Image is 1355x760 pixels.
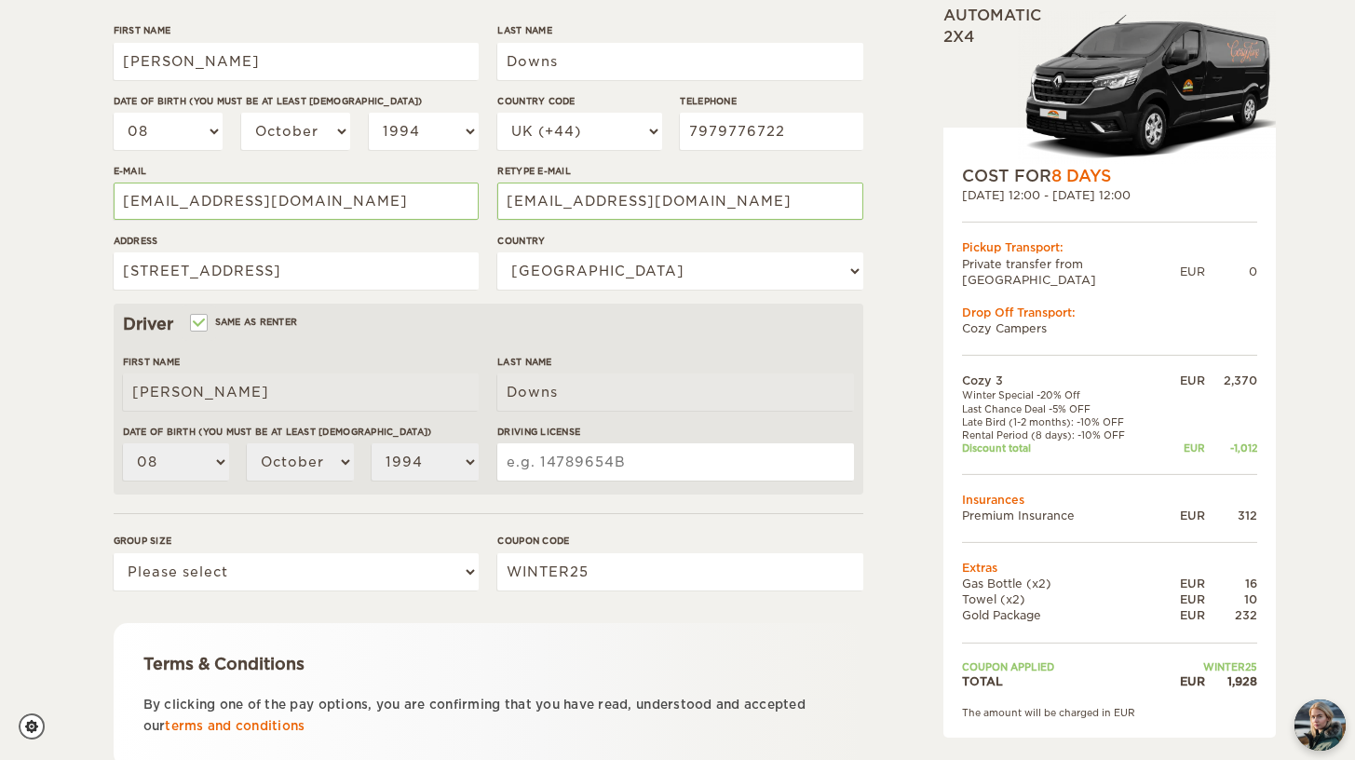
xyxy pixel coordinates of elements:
[1205,373,1257,388] div: 2,370
[1180,264,1205,279] div: EUR
[962,706,1257,719] div: The amount will be charged in EUR
[143,694,833,738] p: By clicking one of the pay options, you are confirming that you have read, understood and accepte...
[1018,11,1276,165] img: Langur-m-c-logo-2.png
[962,165,1257,187] div: COST FOR
[123,373,479,411] input: e.g. William
[114,252,479,290] input: e.g. Street, City, Zip Code
[497,425,853,439] label: Driving License
[1162,659,1257,672] td: WINTER25
[962,591,1162,607] td: Towel (x2)
[962,401,1162,414] td: Last Chance Deal -5% OFF
[1162,576,1205,591] div: EUR
[962,673,1162,689] td: TOTAL
[497,534,862,548] label: Coupon code
[123,355,479,369] label: First Name
[1205,673,1257,689] div: 1,928
[1051,167,1111,185] span: 8 Days
[962,659,1162,672] td: Coupon applied
[497,234,862,248] label: Country
[497,373,853,411] input: e.g. Smith
[962,255,1180,287] td: Private transfer from [GEOGRAPHIC_DATA]
[1294,699,1346,751] img: Freyja at Cozy Campers
[1294,699,1346,751] button: chat-button
[1162,673,1205,689] div: EUR
[1205,576,1257,591] div: 16
[1205,607,1257,623] div: 232
[114,94,479,108] label: Date of birth (You must be at least [DEMOGRAPHIC_DATA])
[114,234,479,248] label: Address
[1162,508,1205,523] div: EUR
[497,183,862,220] input: e.g. example@example.com
[192,313,298,331] label: Same as renter
[962,428,1162,441] td: Rental Period (8 days): -10% OFF
[943,6,1276,165] div: Automatic 2x4
[497,443,853,481] input: e.g. 14789654B
[19,713,57,740] a: Cookie settings
[497,355,853,369] label: Last Name
[962,373,1162,388] td: Cozy 3
[962,576,1162,591] td: Gas Bottle (x2)
[114,23,479,37] label: First Name
[114,183,479,220] input: e.g. example@example.com
[962,607,1162,623] td: Gold Package
[962,492,1257,508] td: Insurances
[962,305,1257,320] div: Drop Off Transport:
[114,534,479,548] label: Group size
[962,508,1162,523] td: Premium Insurance
[192,319,204,331] input: Same as renter
[1205,441,1257,455] div: -1,012
[962,320,1257,336] td: Cozy Campers
[962,187,1257,203] div: [DATE] 12:00 - [DATE] 12:00
[1205,508,1257,523] div: 312
[1205,264,1257,279] div: 0
[123,313,854,335] div: Driver
[143,653,833,675] div: Terms & Conditions
[680,94,862,108] label: Telephone
[497,94,661,108] label: Country Code
[962,415,1162,428] td: Late Bird (1-2 months): -10% OFF
[1162,607,1205,623] div: EUR
[962,239,1257,255] div: Pickup Transport:
[114,164,479,178] label: E-mail
[680,113,862,150] input: e.g. 1 234 567 890
[1162,373,1205,388] div: EUR
[962,388,1162,401] td: Winter Special -20% Off
[1162,441,1205,455] div: EUR
[497,23,862,37] label: Last Name
[165,719,305,733] a: terms and conditions
[497,164,862,178] label: Retype E-mail
[962,560,1257,576] td: Extras
[114,43,479,80] input: e.g. William
[962,441,1162,455] td: Discount total
[1162,591,1205,607] div: EUR
[1205,591,1257,607] div: 10
[497,43,862,80] input: e.g. Smith
[123,425,479,439] label: Date of birth (You must be at least [DEMOGRAPHIC_DATA])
